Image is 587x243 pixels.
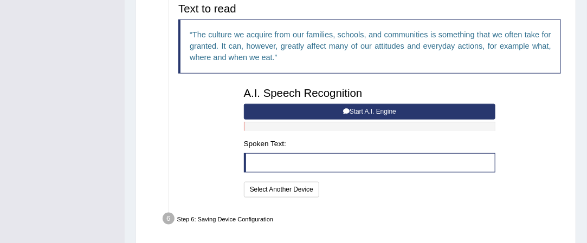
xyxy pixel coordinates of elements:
[178,3,561,15] h3: Text to read
[159,210,572,230] div: Step 6: Saving Device Configuration
[244,104,496,120] button: Start A.I. Engine
[190,30,551,62] q: The culture we acquire from our families, schools, and communities is something that we often tak...
[244,87,496,99] h3: A.I. Speech Recognition
[244,140,496,148] h4: Spoken Text:
[244,182,319,198] button: Select Another Device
